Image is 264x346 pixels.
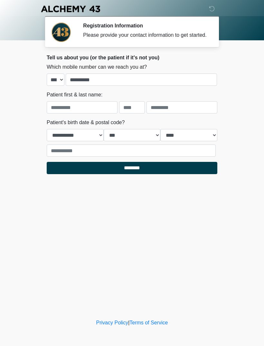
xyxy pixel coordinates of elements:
[83,23,208,29] h2: Registration Information
[129,320,168,325] a: Terms of Service
[47,63,147,71] label: Which mobile number can we reach you at?
[40,5,101,13] img: Alchemy 43 Logo
[128,320,129,325] a: |
[83,31,208,39] div: Please provide your contact information to get started.
[47,119,125,126] label: Patient's birth date & postal code?
[47,54,217,61] h2: Tell us about you (or the patient if it's not you)
[52,23,71,42] img: Agent Avatar
[96,320,128,325] a: Privacy Policy
[47,91,102,99] label: Patient first & last name:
